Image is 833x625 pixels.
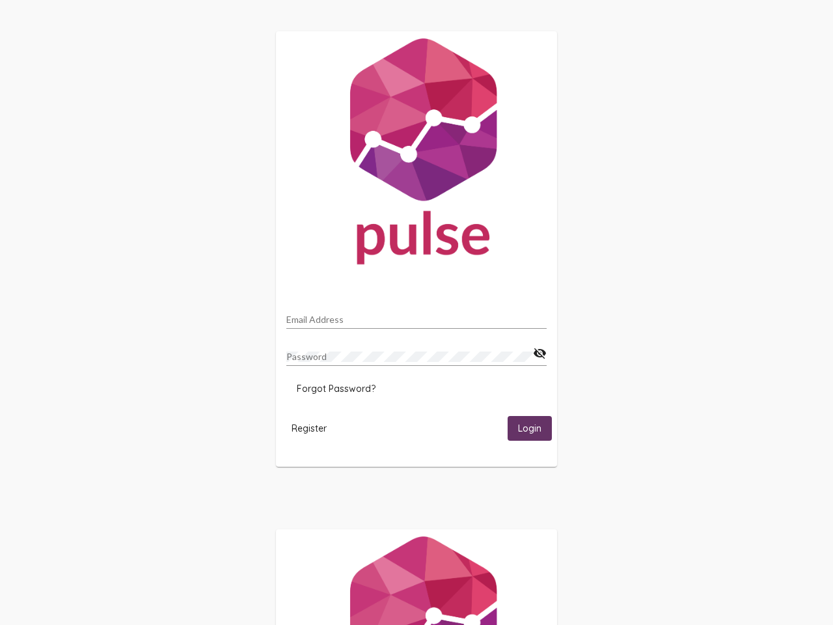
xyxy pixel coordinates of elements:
mat-icon: visibility_off [533,346,547,361]
button: Login [508,416,552,440]
span: Forgot Password? [297,383,376,395]
span: Register [292,423,327,434]
img: Pulse For Good Logo [276,31,557,277]
button: Register [281,416,337,440]
span: Login [518,423,541,435]
button: Forgot Password? [286,377,386,400]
